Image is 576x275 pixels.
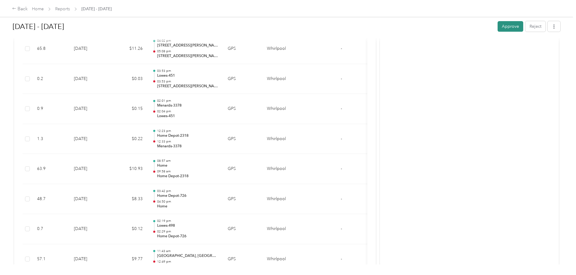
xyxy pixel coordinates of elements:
[32,34,69,64] td: 65.8
[157,49,218,53] p: 05:08 pm
[69,64,111,94] td: [DATE]
[157,219,218,223] p: 02:19 pm
[157,204,218,209] p: Home
[32,64,69,94] td: 0.2
[69,34,111,64] td: [DATE]
[157,79,218,84] p: 03:53 pm
[157,200,218,204] p: 04:50 pm
[223,34,262,64] td: GPS
[542,241,576,275] iframe: Everlance-gr Chat Button Frame
[157,223,218,229] p: Lowes-498
[223,214,262,244] td: GPS
[157,234,218,239] p: Home Depot-726
[157,73,218,78] p: Lowes-451
[157,53,218,59] p: [STREET_ADDRESS][PERSON_NAME]
[157,159,218,163] p: 08:57 am
[157,174,218,179] p: Home Depot-2318
[157,260,218,264] p: 12:49 pm
[69,214,111,244] td: [DATE]
[223,244,262,274] td: GPS
[111,94,147,124] td: $0.15
[262,94,307,124] td: Whirlpool
[341,196,342,201] span: -
[341,256,342,261] span: -
[111,34,147,64] td: $11.26
[32,214,69,244] td: 0.7
[157,43,218,48] p: [STREET_ADDRESS][PERSON_NAME][PERSON_NAME]
[157,133,218,139] p: Home Depot-2318
[69,154,111,184] td: [DATE]
[69,244,111,274] td: [DATE]
[341,106,342,111] span: -
[157,84,218,89] p: [STREET_ADDRESS][PERSON_NAME][PERSON_NAME]
[157,139,218,144] p: 12:33 pm
[157,129,218,133] p: 12:23 pm
[341,136,342,141] span: -
[157,253,218,259] p: [GEOGRAPHIC_DATA], [GEOGRAPHIC_DATA], [GEOGRAPHIC_DATA]
[111,244,147,274] td: $9.77
[32,154,69,184] td: 63.9
[262,154,307,184] td: Whirlpool
[157,144,218,149] p: Menards-3378
[262,124,307,154] td: Whirlpool
[498,21,523,32] button: Approve
[32,6,44,11] a: Home
[12,5,28,13] div: Back
[341,76,342,81] span: -
[341,166,342,171] span: -
[32,184,69,214] td: 48.7
[262,184,307,214] td: Whirlpool
[223,94,262,124] td: GPS
[341,46,342,51] span: -
[13,19,493,34] h1: Sep 1 - 30, 2025
[157,229,218,234] p: 02:29 pm
[32,244,69,274] td: 57.1
[157,103,218,108] p: Menards-3378
[111,124,147,154] td: $0.22
[157,69,218,73] p: 03:53 pm
[111,64,147,94] td: $0.03
[262,64,307,94] td: Whirlpool
[157,193,218,199] p: Home Depot-726
[262,214,307,244] td: Whirlpool
[341,226,342,231] span: -
[157,163,218,168] p: Home
[32,94,69,124] td: 0.9
[223,154,262,184] td: GPS
[69,94,111,124] td: [DATE]
[157,169,218,174] p: 09:58 am
[157,114,218,119] p: Lowes-451
[157,189,218,193] p: 03:42 pm
[525,21,546,32] button: Reject
[111,184,147,214] td: $8.33
[223,124,262,154] td: GPS
[111,154,147,184] td: $10.93
[32,124,69,154] td: 1.3
[55,6,70,11] a: Reports
[69,184,111,214] td: [DATE]
[223,184,262,214] td: GPS
[81,6,112,12] span: [DATE] - [DATE]
[157,109,218,114] p: 02:04 pm
[223,64,262,94] td: GPS
[157,99,218,103] p: 02:01 pm
[262,34,307,64] td: Whirlpool
[69,124,111,154] td: [DATE]
[157,249,218,253] p: 11:43 am
[157,264,218,269] p: Lowes-498
[111,214,147,244] td: $0.12
[262,244,307,274] td: Whirlpool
